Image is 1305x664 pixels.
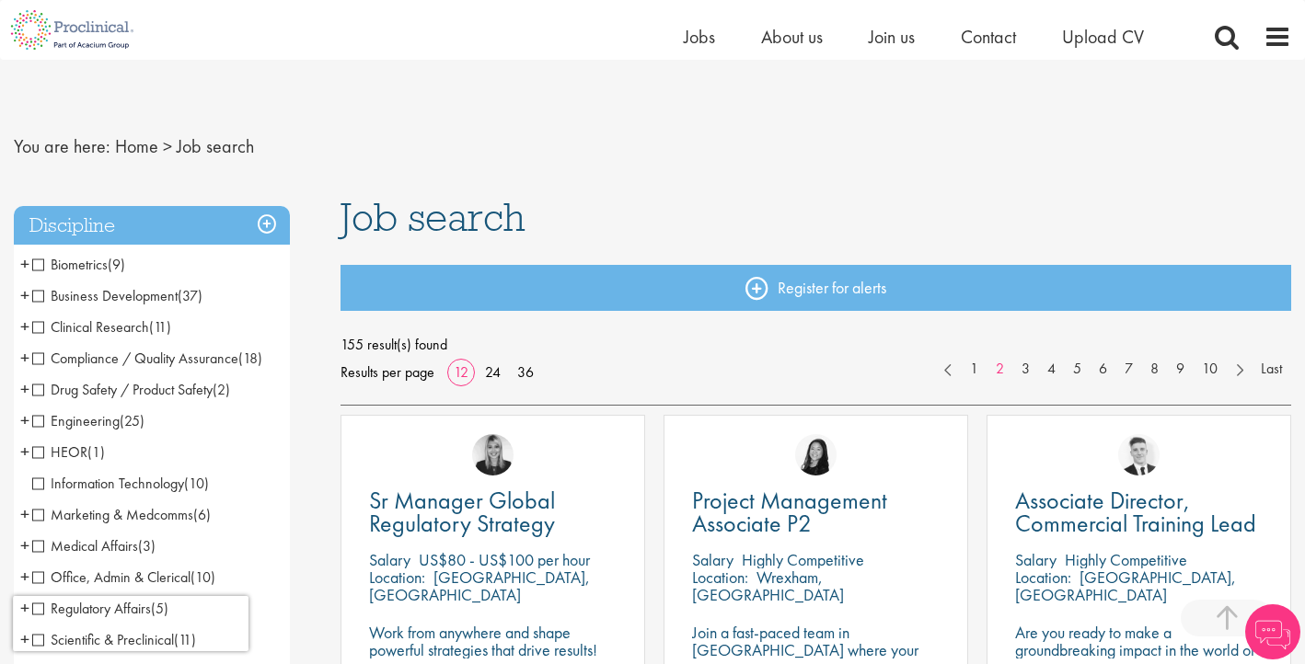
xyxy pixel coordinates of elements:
[32,349,262,368] span: Compliance / Quality Assurance
[238,349,262,368] span: (18)
[1015,567,1071,588] span: Location:
[20,563,29,590] span: +
[369,567,590,605] p: [GEOGRAPHIC_DATA], [GEOGRAPHIC_DATA]
[684,25,715,49] a: Jobs
[1015,489,1263,535] a: Associate Director, Commercial Training Lead
[20,281,29,309] span: +
[32,349,238,368] span: Compliance / Quality Assurance
[163,134,172,158] span: >
[191,567,215,587] span: (10)
[341,265,1292,311] a: Register for alerts
[1193,359,1227,380] a: 10
[1038,359,1065,380] a: 4
[1118,434,1160,475] img: Nicolas Daniel
[795,434,837,475] img: Numhom Sudsok
[1064,359,1091,380] a: 5
[32,286,178,305] span: Business Development
[369,567,425,588] span: Location:
[14,134,110,158] span: You are here:
[115,134,158,158] a: breadcrumb link
[341,331,1292,359] span: 155 result(s) found
[961,359,987,380] a: 1
[177,134,254,158] span: Job search
[20,250,29,278] span: +
[32,505,193,524] span: Marketing & Medcomms
[32,255,125,274] span: Biometrics
[692,549,733,570] span: Salary
[20,344,29,372] span: +
[742,549,864,570] p: Highly Competitive
[1015,549,1057,570] span: Salary
[1090,359,1116,380] a: 6
[511,362,540,382] a: 36
[32,286,202,305] span: Business Development
[138,536,156,555] span: (3)
[341,192,525,242] span: Job search
[1065,549,1187,570] p: Highly Competitive
[1141,359,1168,380] a: 8
[479,362,507,382] a: 24
[1252,359,1291,380] a: Last
[32,442,105,462] span: HEOR
[20,532,29,559] span: +
[1015,567,1236,605] p: [GEOGRAPHIC_DATA], [GEOGRAPHIC_DATA]
[32,317,171,337] span: Clinical Research
[32,442,87,462] span: HEOR
[32,505,211,524] span: Marketing & Medcomms
[961,25,1016,49] a: Contact
[149,317,171,337] span: (11)
[692,489,940,535] a: Project Management Associate P2
[1115,359,1142,380] a: 7
[692,567,844,605] p: Wrexham, [GEOGRAPHIC_DATA]
[1015,485,1256,539] span: Associate Director, Commercial Training Lead
[447,362,475,382] a: 12
[20,500,29,528] span: +
[472,434,514,475] img: Janelle Jones
[32,380,230,399] span: Drug Safety / Product Safety
[341,359,434,386] span: Results per page
[692,567,748,588] span: Location:
[108,255,125,274] span: (9)
[32,317,149,337] span: Clinical Research
[32,255,108,274] span: Biometrics
[32,536,156,555] span: Medical Affairs
[20,594,29,622] span: +
[120,411,144,430] span: (25)
[1245,604,1300,659] img: Chatbot
[184,474,209,493] span: (10)
[20,438,29,465] span: +
[20,313,29,340] span: +
[32,567,191,587] span: Office, Admin & Clerical
[869,25,915,49] a: Join us
[1167,359,1194,380] a: 9
[369,489,617,535] a: Sr Manager Global Regulatory Strategy
[20,375,29,403] span: +
[692,485,887,539] span: Project Management Associate P2
[213,380,230,399] span: (2)
[13,596,248,651] iframe: reCAPTCHA
[32,411,120,430] span: Engineering
[32,567,215,587] span: Office, Admin & Clerical
[87,442,105,462] span: (1)
[32,474,184,493] span: Information Technology
[193,505,211,524] span: (6)
[14,206,290,246] h3: Discipline
[761,25,823,49] a: About us
[178,286,202,305] span: (37)
[987,359,1013,380] a: 2
[32,536,138,555] span: Medical Affairs
[1062,25,1144,49] a: Upload CV
[20,406,29,434] span: +
[32,380,213,399] span: Drug Safety / Product Safety
[369,485,555,539] span: Sr Manager Global Regulatory Strategy
[419,549,590,570] p: US$80 - US$100 per hour
[32,411,144,430] span: Engineering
